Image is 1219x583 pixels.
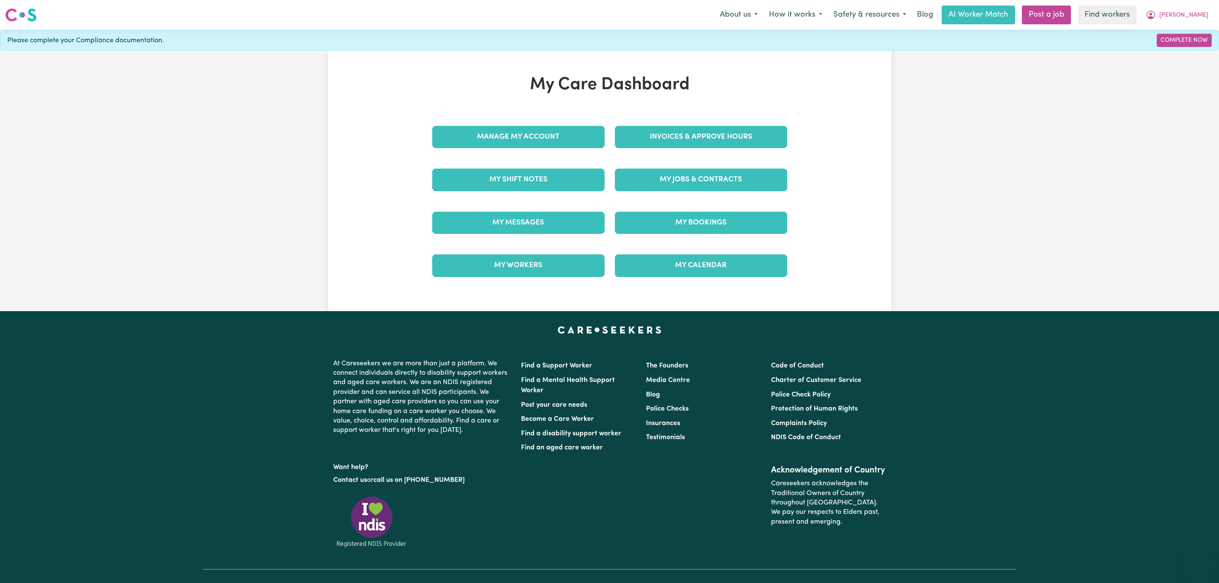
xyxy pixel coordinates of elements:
[771,465,886,475] h2: Acknowledgement of Country
[646,391,660,398] a: Blog
[333,459,511,472] p: Want help?
[646,362,688,369] a: The Founders
[771,405,858,412] a: Protection of Human Rights
[558,326,661,333] a: Careseekers home page
[1157,34,1212,47] a: Complete Now
[7,35,164,46] span: Please complete your Compliance documentation.
[615,169,787,191] a: My Jobs & Contracts
[5,7,37,23] img: Careseekers logo
[771,434,841,441] a: NDIS Code of Conduct
[1078,6,1137,24] a: Find workers
[521,430,621,437] a: Find a disability support worker
[615,126,787,148] a: Invoices & Approve Hours
[5,5,37,25] a: Careseekers logo
[1140,6,1214,24] button: My Account
[1022,6,1071,24] a: Post a job
[1185,549,1212,576] iframe: Button to launch messaging window, conversation in progress
[828,6,912,24] button: Safety & resources
[432,254,605,277] a: My Workers
[1159,11,1208,20] span: [PERSON_NAME]
[521,402,587,408] a: Post your care needs
[646,405,689,412] a: Police Checks
[432,126,605,148] a: Manage My Account
[373,477,465,484] a: call us on [PHONE_NUMBER]
[615,254,787,277] a: My Calendar
[714,6,763,24] button: About us
[333,495,410,548] img: Registered NDIS provider
[763,6,828,24] button: How it works
[333,356,511,439] p: At Careseekers we are more than just a platform. We connect individuals directly to disability su...
[432,212,605,234] a: My Messages
[333,477,367,484] a: Contact us
[646,377,690,384] a: Media Centre
[432,169,605,191] a: My Shift Notes
[615,212,787,234] a: My Bookings
[771,377,861,384] a: Charter of Customer Service
[521,416,594,423] a: Become a Care Worker
[771,420,827,427] a: Complaints Policy
[771,475,886,530] p: Careseekers acknowledges the Traditional Owners of Country throughout [GEOGRAPHIC_DATA]. We pay o...
[521,444,603,451] a: Find an aged care worker
[521,362,592,369] a: Find a Support Worker
[646,420,680,427] a: Insurances
[646,434,685,441] a: Testimonials
[333,472,511,488] p: or
[942,6,1015,24] a: AI Worker Match
[771,391,831,398] a: Police Check Policy
[521,377,615,394] a: Find a Mental Health Support Worker
[771,362,824,369] a: Code of Conduct
[427,75,792,95] h1: My Care Dashboard
[912,6,938,24] a: Blog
